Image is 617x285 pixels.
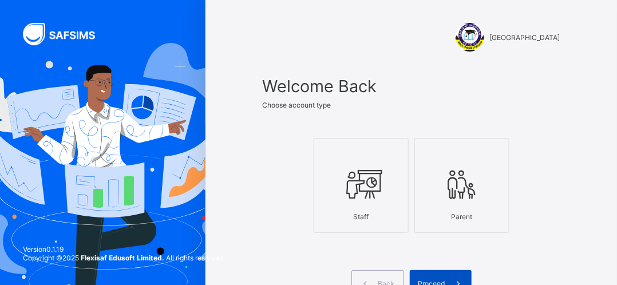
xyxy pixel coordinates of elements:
img: SAFSIMS Logo [23,23,109,45]
div: Staff [320,207,402,227]
span: Copyright © 2025 All rights reserved. [23,254,225,262]
span: Welcome Back [263,76,560,96]
span: Version 0.1.19 [23,245,225,254]
div: Parent [421,207,503,227]
span: [GEOGRAPHIC_DATA] [490,33,560,42]
span: Choose account type [263,101,331,109]
strong: Flexisaf Edusoft Limited. [81,254,164,262]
